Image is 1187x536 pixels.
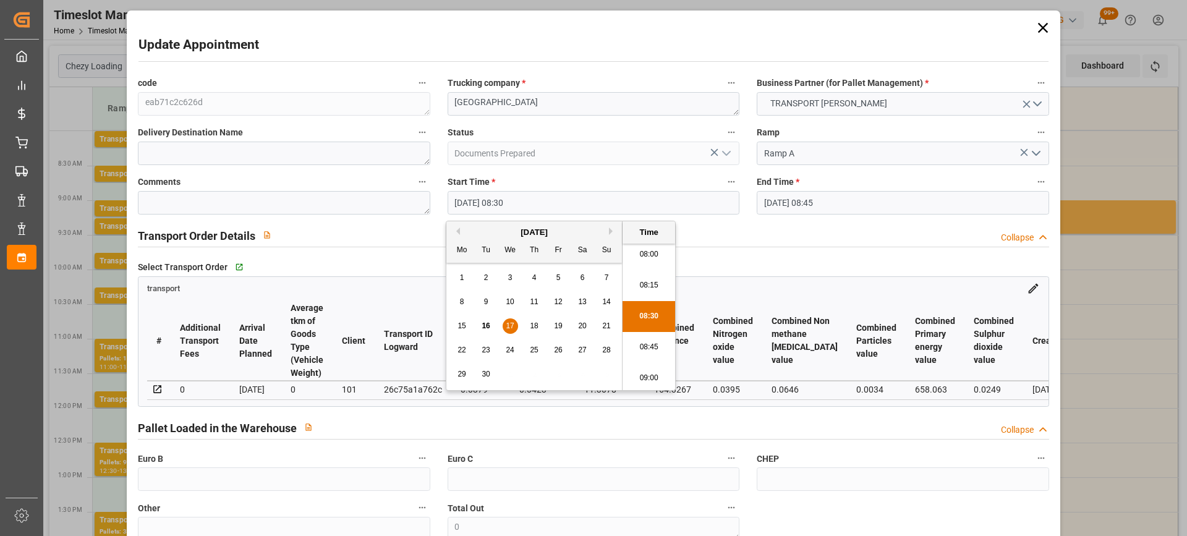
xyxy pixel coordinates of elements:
[575,318,590,334] div: Choose Saturday, September 20th, 2025
[717,144,735,163] button: open menu
[138,176,181,189] span: Comments
[723,124,739,140] button: Status
[915,382,955,397] div: 658.063
[556,273,561,282] span: 5
[138,420,297,436] h2: Pallet Loaded in the Warehouse
[527,342,542,358] div: Choose Thursday, September 25th, 2025
[138,77,157,90] span: code
[1001,231,1034,244] div: Collapse
[757,453,779,466] span: CHEP
[527,270,542,286] div: Choose Thursday, September 4th, 2025
[757,142,1049,165] input: Type to search/select
[856,382,896,397] div: 0.0034
[1033,124,1049,140] button: Ramp
[479,294,494,310] div: Choose Tuesday, September 9th, 2025
[551,294,566,310] div: Choose Friday, September 12th, 2025
[764,97,893,110] span: TRANSPORT [PERSON_NAME]
[1026,144,1044,163] button: open menu
[1033,75,1049,91] button: Business Partner (for Pallet Management) *
[503,342,518,358] div: Choose Wednesday, September 24th, 2025
[255,223,279,247] button: View description
[578,321,586,330] span: 20
[138,453,163,466] span: Euro B
[602,297,610,306] span: 14
[479,342,494,358] div: Choose Tuesday, September 23rd, 2025
[450,266,619,386] div: month 2025-09
[1032,382,1093,397] div: [DATE] 11:42:22
[414,75,430,91] button: code
[1001,423,1034,436] div: Collapse
[551,270,566,286] div: Choose Friday, September 5th, 2025
[554,297,562,306] span: 12
[757,92,1049,116] button: open menu
[230,301,281,381] th: Arrival Date Planned
[599,342,615,358] div: Choose Sunday, September 28th, 2025
[551,342,566,358] div: Choose Friday, September 26th, 2025
[503,294,518,310] div: Choose Wednesday, September 10th, 2025
[448,142,739,165] input: Type to search/select
[964,301,1023,381] th: Combined Sulphur dioxide value
[454,270,470,286] div: Choose Monday, September 1st, 2025
[138,92,430,116] textarea: eab71c2c626d
[508,273,513,282] span: 3
[551,243,566,258] div: Fr
[530,346,538,354] span: 25
[448,126,474,139] span: Status
[479,318,494,334] div: Choose Tuesday, September 16th, 2025
[484,297,488,306] span: 9
[599,318,615,334] div: Choose Sunday, September 21st, 2025
[506,346,514,354] span: 24
[527,243,542,258] div: Th
[1023,301,1102,381] th: Created At
[757,126,780,139] span: Ramp
[448,502,484,515] span: Total Out
[551,318,566,334] div: Choose Friday, September 19th, 2025
[623,301,675,332] li: 08:30
[530,321,538,330] span: 18
[138,126,243,139] span: Delivery Destination Name
[623,363,675,394] li: 09:00
[448,453,473,466] span: Euro C
[554,321,562,330] span: 19
[623,239,675,270] li: 08:00
[626,226,672,239] div: Time
[506,321,514,330] span: 17
[138,35,259,55] h2: Update Appointment
[506,297,514,306] span: 10
[479,243,494,258] div: Tu
[530,297,538,306] span: 11
[503,318,518,334] div: Choose Wednesday, September 17th, 2025
[847,301,906,381] th: Combined Particles value
[448,77,525,90] span: Trucking company
[454,318,470,334] div: Choose Monday, September 15th, 2025
[342,382,365,397] div: 101
[599,294,615,310] div: Choose Sunday, September 14th, 2025
[527,318,542,334] div: Choose Thursday, September 18th, 2025
[454,243,470,258] div: Mo
[291,382,323,397] div: 0
[239,382,272,397] div: [DATE]
[147,301,171,381] th: #
[623,270,675,301] li: 08:15
[723,75,739,91] button: Trucking company *
[906,301,964,381] th: Combined Primary energy value
[532,273,537,282] span: 4
[757,176,799,189] span: End Time
[1033,174,1049,190] button: End Time *
[602,346,610,354] span: 28
[527,294,542,310] div: Choose Thursday, September 11th, 2025
[575,342,590,358] div: Choose Saturday, September 27th, 2025
[1033,450,1049,466] button: CHEP
[138,261,228,274] span: Select Transport Order
[448,191,739,215] input: DD-MM-YYYY HH:MM
[414,174,430,190] button: Comments
[602,321,610,330] span: 21
[147,283,180,292] a: transport
[479,270,494,286] div: Choose Tuesday, September 2nd, 2025
[578,297,586,306] span: 13
[605,273,609,282] span: 7
[757,77,929,90] span: Business Partner (for Pallet Management)
[484,273,488,282] span: 2
[171,301,230,381] th: Additional Transport Fees
[482,370,490,378] span: 30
